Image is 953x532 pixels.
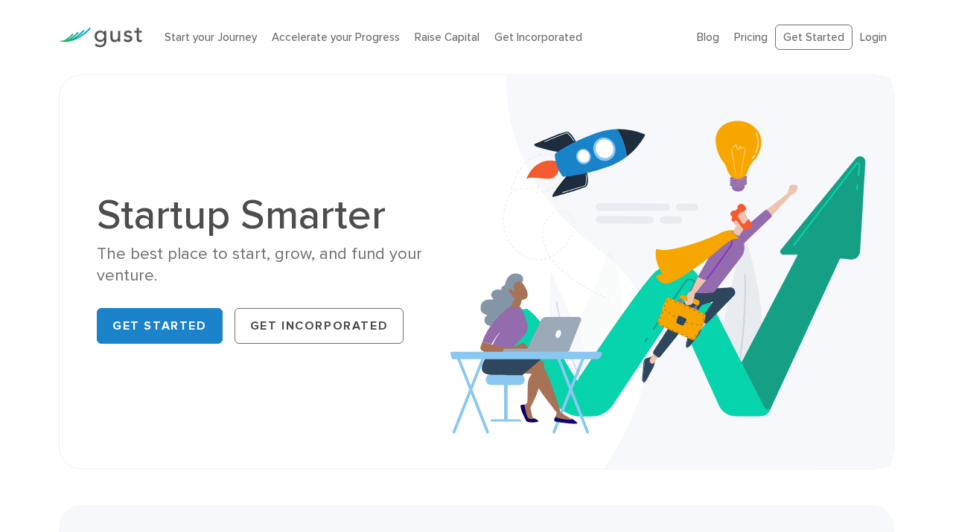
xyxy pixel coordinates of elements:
[697,31,719,44] a: Blog
[415,31,479,44] a: Raise Capital
[59,28,142,48] img: Gust Logo
[97,194,465,236] h1: Startup Smarter
[97,243,465,287] div: The best place to start, grow, and fund your venture.
[97,308,223,344] a: Get Started
[165,31,257,44] a: Start your Journey
[272,31,400,44] a: Accelerate your Progress
[775,25,852,51] a: Get Started
[860,31,887,44] a: Login
[494,31,582,44] a: Get Incorporated
[450,75,893,469] img: Startup Smarter Hero
[235,308,404,344] a: Get Incorporated
[734,31,768,44] a: Pricing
